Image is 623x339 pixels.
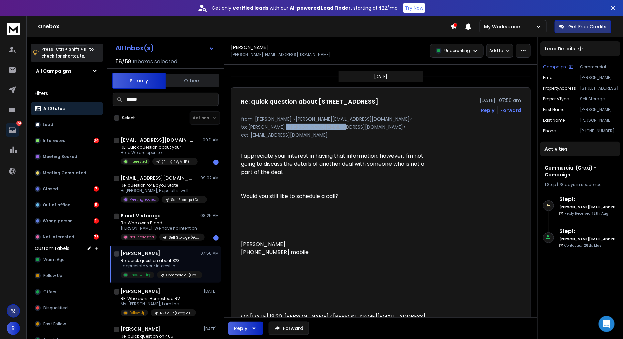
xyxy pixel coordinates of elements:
strong: verified leads [233,5,268,11]
h1: All Campaigns [36,68,72,74]
button: Primary [112,73,166,89]
span: Disqualified [43,305,68,311]
div: | [544,182,616,187]
button: Reply [228,322,263,335]
p: Interested [43,138,66,143]
p: Campaign [543,64,566,70]
button: Wrong person11 [31,214,103,228]
button: Interested34 [31,134,103,147]
span: Follow Up [43,273,62,278]
h1: Commercial (Crexi) - Campaign [544,164,616,178]
p: Meeting Completed [43,170,86,176]
button: Not Interested73 [31,230,103,244]
p: First Name [543,107,565,112]
p: Out of office [43,202,70,208]
p: [PERSON_NAME][EMAIL_ADDRESS][DOMAIN_NAME] [231,52,331,58]
button: Out of office5 [31,198,103,212]
p: Follow Up [129,310,145,315]
button: Try Now [403,3,425,13]
p: (Blue) RV/MHP (Google) - Campaign [162,159,194,164]
span: Ctrl + Shift + k [55,45,87,53]
button: Fast Follow Up [31,317,103,331]
strong: AI-powered Lead Finder, [290,5,352,11]
div: [PERSON_NAME] [241,240,436,289]
span: 12th, Aug [592,211,609,216]
p: Hi [PERSON_NAME], Hope all is well. [121,188,201,193]
p: RE: Quick question about your [121,145,198,150]
p: Closed [43,186,58,192]
h1: [EMAIL_ADDRESS][DOMAIN_NAME] [121,175,194,181]
div: Activities [540,142,620,156]
div: 34 [94,138,99,143]
p: 154 [16,121,22,126]
p: RE: Who owns Homestead RV [121,296,196,301]
p: Self Storage (Google) - Campaign [169,235,201,240]
p: Self Storage (Google) - Campaign [171,197,203,202]
h1: [EMAIL_ADDRESS][DOMAIN_NAME] [121,137,194,143]
h6: [PERSON_NAME][EMAIL_ADDRESS][DOMAIN_NAME] [559,237,618,242]
p: Phone [543,128,556,134]
div: Open Intercom Messenger [599,316,615,332]
p: [PERSON_NAME][EMAIL_ADDRESS][DOMAIN_NAME] [580,75,618,80]
h1: [PERSON_NAME] [121,288,160,295]
h6: Step 1 : [559,227,618,235]
a: 154 [6,123,19,137]
p: PropertyAddress [543,86,576,91]
p: Press to check for shortcuts. [41,46,94,60]
p: Get only with our starting at $22/mo [212,5,398,11]
h3: Inboxes selected [133,58,177,66]
span: Offers [43,289,56,295]
p: [DATE] [204,289,219,294]
img: logo [7,23,20,35]
p: cc: [241,132,248,138]
button: Closed7 [31,182,103,196]
div: 1 [213,235,219,241]
p: Not Interested [129,235,154,240]
div: 7 [94,186,99,192]
p: 08:25 AM [200,213,219,218]
p: [EMAIL_ADDRESS][DOMAIN_NAME] [251,132,328,138]
p: Re: quick question on 405 [121,334,201,339]
label: Select [122,115,135,121]
button: Get Free Credits [555,20,611,33]
p: Hello We are open to [121,150,198,155]
div: Would you still like to schedule a call? [241,192,436,200]
button: Lead [31,118,103,131]
p: Lead [43,122,53,127]
p: [PHONE_NUMBER] [580,128,618,134]
span: Warm Agent [43,257,69,262]
p: [PERSON_NAME], We have no intention [121,226,201,231]
p: Not Interested [43,234,74,240]
h1: Onebox [38,23,450,31]
button: Reply [481,107,494,114]
button: All Inbox(s) [110,41,220,55]
p: from: [PERSON_NAME] <[PERSON_NAME][EMAIL_ADDRESS][DOMAIN_NAME]> [241,116,521,122]
button: B [7,322,20,335]
div: 5 [94,202,99,208]
span: Fast Follow Up [43,321,72,327]
button: Follow Up [31,269,103,282]
button: Offers [31,285,103,299]
span: 1 Step [544,182,556,187]
p: [DATE] [374,74,388,79]
h1: All Inbox(s) [115,45,154,51]
h1: [PERSON_NAME] [121,326,160,332]
p: 07:56 AM [200,251,219,256]
p: [DATE] : 07:56 am [480,97,521,104]
p: [PERSON_NAME] [580,107,618,112]
p: Re: Who owns B and [121,220,201,226]
p: Last Name [543,118,565,123]
h1: [PERSON_NAME] [231,44,268,51]
p: 09:02 AM [200,175,219,181]
p: RV/MHP (Google) - Campaign [160,311,192,316]
h6: Step 1 : [559,195,618,203]
span: 26th, May [584,243,602,248]
p: Reply Received [565,211,609,216]
button: Meeting Completed [31,166,103,180]
button: All Campaigns [31,64,103,78]
p: 09:11 AM [203,137,219,143]
p: All Status [43,106,65,111]
span: 58 / 58 [115,58,131,66]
